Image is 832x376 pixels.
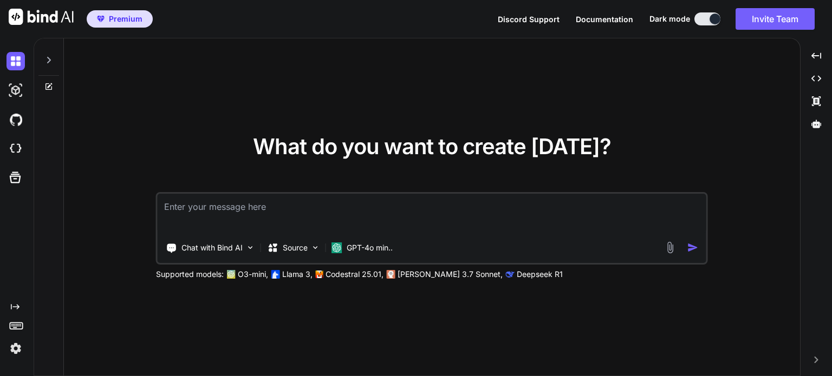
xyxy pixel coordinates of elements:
[664,241,677,254] img: attachment
[506,270,515,279] img: claude
[156,269,224,280] p: Supported models:
[576,14,633,25] button: Documentation
[282,269,313,280] p: Llama 3,
[498,15,560,24] span: Discord Support
[6,140,25,158] img: cloudideIcon
[227,270,236,279] img: GPT-4
[331,242,342,253] img: GPT-4o mini
[271,270,280,279] img: Llama2
[253,133,611,160] span: What do you want to create [DATE]?
[498,14,560,25] button: Discord Support
[387,270,395,279] img: claude
[238,269,268,280] p: O3-mini,
[6,339,25,358] img: settings
[311,243,320,252] img: Pick Models
[87,10,153,28] button: premiumPremium
[326,269,383,280] p: Codestral 25.01,
[736,8,815,30] button: Invite Team
[316,271,323,278] img: Mistral-AI
[97,16,105,22] img: premium
[181,242,243,253] p: Chat with Bind AI
[687,242,699,253] img: icon
[9,9,74,25] img: Bind AI
[398,269,503,280] p: [PERSON_NAME] 3.7 Sonnet,
[6,52,25,70] img: darkChat
[6,81,25,100] img: darkAi-studio
[517,269,563,280] p: Deepseek R1
[246,243,255,252] img: Pick Tools
[576,15,633,24] span: Documentation
[347,242,393,253] p: GPT-4o min..
[109,14,142,24] span: Premium
[6,110,25,129] img: githubDark
[649,14,690,24] span: Dark mode
[283,242,308,253] p: Source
